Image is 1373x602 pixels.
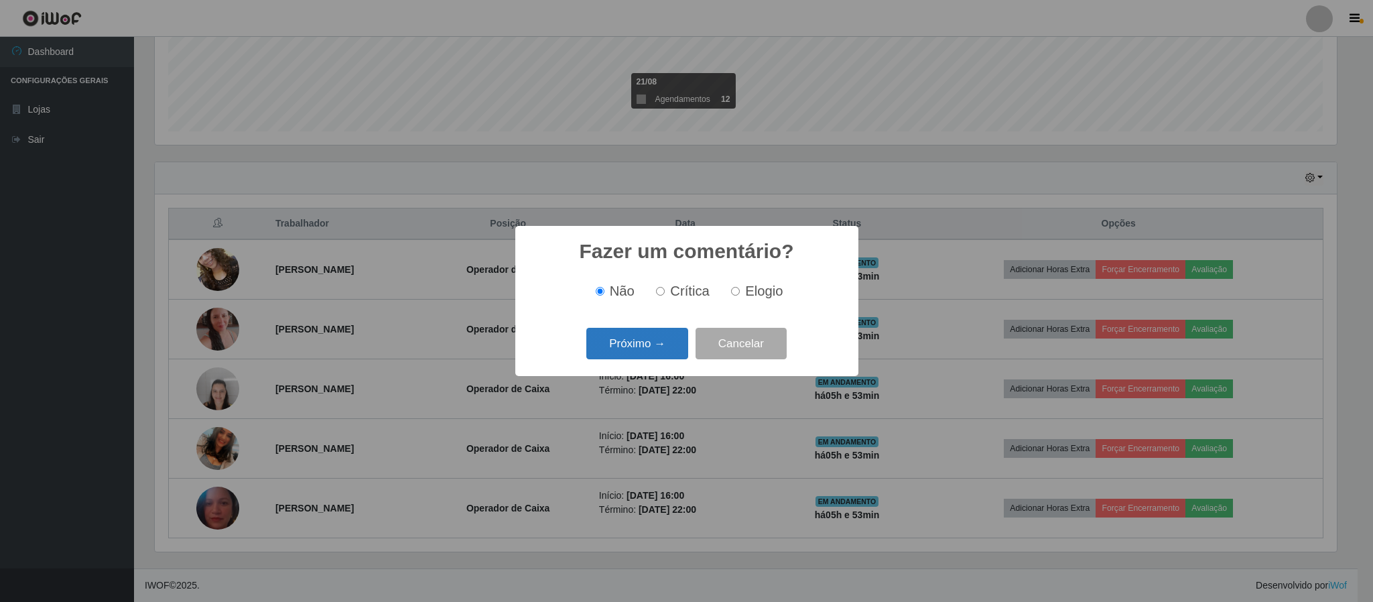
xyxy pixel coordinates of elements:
span: Elogio [745,284,783,298]
h2: Fazer um comentário? [579,239,793,263]
input: Elogio [731,287,740,296]
button: Próximo → [586,328,688,359]
button: Cancelar [696,328,787,359]
span: Não [610,284,635,298]
input: Não [596,287,604,296]
input: Crítica [656,287,665,296]
span: Crítica [670,284,710,298]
